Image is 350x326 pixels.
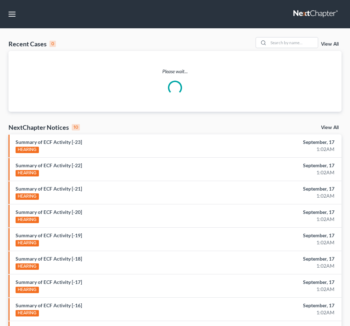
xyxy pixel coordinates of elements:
[233,139,334,146] div: September, 17
[16,232,82,238] a: Summary of ECF Activity [-19]
[268,37,318,48] input: Search by name...
[233,232,334,239] div: September, 17
[233,286,334,293] div: 1:02AM
[16,263,39,270] div: HEARING
[233,209,334,216] div: September, 17
[16,217,39,223] div: HEARING
[8,40,56,48] div: Recent Cases
[16,186,82,192] a: Summary of ECF Activity [-21]
[16,240,39,246] div: HEARING
[233,262,334,269] div: 1:02AM
[16,139,82,145] a: Summary of ECF Activity [-23]
[233,239,334,246] div: 1:02AM
[233,192,334,199] div: 1:02AM
[233,302,334,309] div: September, 17
[16,170,39,176] div: HEARING
[72,124,80,130] div: 10
[16,310,39,316] div: HEARING
[233,146,334,153] div: 1:02AM
[233,255,334,262] div: September, 17
[16,302,82,308] a: Summary of ECF Activity [-16]
[16,256,82,262] a: Summary of ECF Activity [-18]
[233,216,334,223] div: 1:02AM
[16,193,39,200] div: HEARING
[16,287,39,293] div: HEARING
[233,169,334,176] div: 1:02AM
[16,279,82,285] a: Summary of ECF Activity [-17]
[233,185,334,192] div: September, 17
[16,209,82,215] a: Summary of ECF Activity [-20]
[8,123,80,132] div: NextChapter Notices
[16,147,39,153] div: HEARING
[233,279,334,286] div: September, 17
[49,41,56,47] div: 0
[8,68,342,75] p: Please wait...
[321,125,339,130] a: View All
[321,42,339,47] a: View All
[233,162,334,169] div: September, 17
[233,309,334,316] div: 1:02AM
[16,162,82,168] a: Summary of ECF Activity [-22]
